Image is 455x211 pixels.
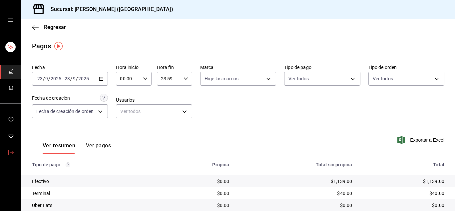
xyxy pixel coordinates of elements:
[32,162,157,167] div: Tipo de pago
[32,190,157,197] div: Terminal
[205,75,238,82] span: Elige las marcas
[70,76,72,81] span: /
[37,76,43,81] input: --
[32,202,157,209] div: Uber Eats
[32,65,108,70] label: Fecha
[32,41,51,51] div: Pagos
[50,76,62,81] input: ----
[240,178,352,185] div: $1,139.00
[8,17,13,23] button: open drawer
[78,76,89,81] input: ----
[363,178,444,185] div: $1,139.00
[157,65,192,70] label: Hora fin
[168,178,229,185] div: $0.00
[43,76,45,81] span: /
[45,76,48,81] input: --
[66,162,70,167] svg: Los pagos realizados con Pay y otras terminales son montos brutos.
[73,76,76,81] input: --
[62,76,64,81] span: -
[36,108,94,115] span: Fecha de creación de orden
[54,42,63,50] img: Tooltip marker
[168,162,229,167] div: Propina
[43,142,75,154] button: Ver resumen
[168,202,229,209] div: $0.00
[45,5,173,13] h3: Sucursal: [PERSON_NAME] ([GEOGRAPHIC_DATA])
[363,162,444,167] div: Total
[200,65,276,70] label: Marca
[32,178,157,185] div: Efectivo
[116,98,192,102] label: Usuarios
[288,75,309,82] span: Ver todos
[373,75,393,82] span: Ver todos
[48,76,50,81] span: /
[240,202,352,209] div: $0.00
[399,136,444,144] button: Exportar a Excel
[32,95,70,102] div: Fecha de creación
[240,190,352,197] div: $40.00
[43,142,111,154] div: navigation tabs
[116,104,192,118] div: Ver todos
[44,24,66,30] span: Regresar
[363,202,444,209] div: $0.00
[168,190,229,197] div: $0.00
[76,76,78,81] span: /
[240,162,352,167] div: Total sin propina
[368,65,444,70] label: Tipo de orden
[86,142,111,154] button: Ver pagos
[116,65,151,70] label: Hora inicio
[284,65,360,70] label: Tipo de pago
[64,76,70,81] input: --
[32,24,66,30] button: Regresar
[363,190,444,197] div: $40.00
